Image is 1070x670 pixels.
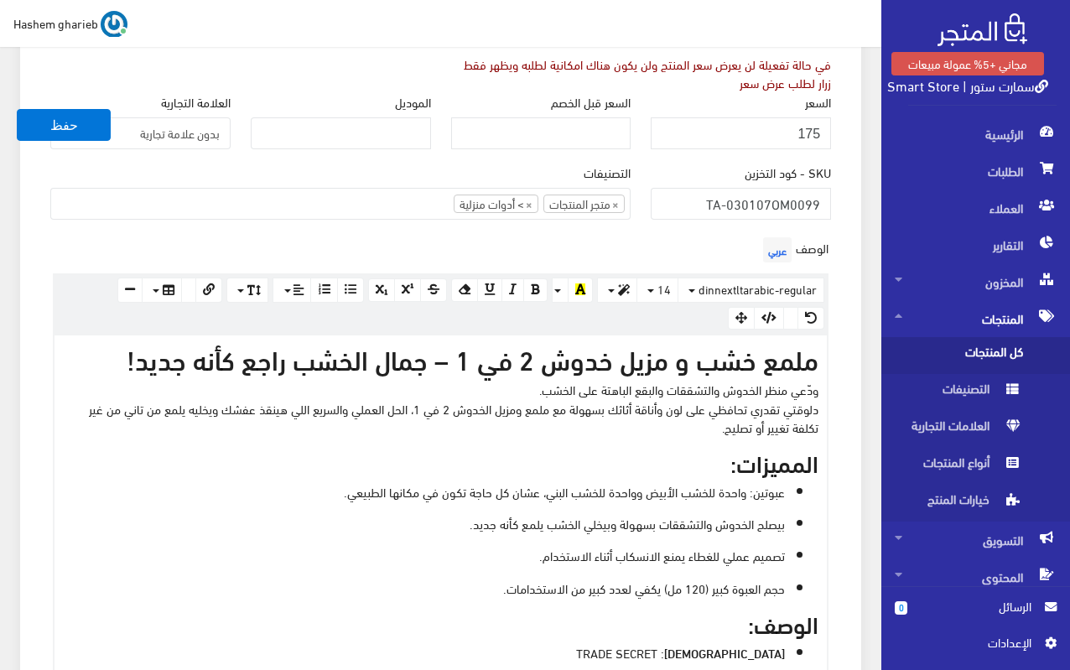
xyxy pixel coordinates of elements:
span: اﻹعدادات [908,633,1031,652]
span: المنتجات [895,300,1057,337]
li: متجر المنتجات [543,195,625,213]
li: > أدوات منزلية [454,195,538,213]
p: عبوتين: واحدة للخشب الأبيض وواحدة للخشب البني، عشان كل حاجة تكون في مكانها الطبيعي. [63,482,785,501]
span: التقارير [895,226,1057,263]
a: الرئيسية [881,116,1070,153]
img: ... [101,11,127,38]
button: حفظ [17,109,111,141]
p: بيصلح الخدوش والتشققات بسهولة وبيخلي الخشب يلمع كأنه جديد. [63,514,785,532]
a: المحتوى [881,558,1070,595]
label: التصنيفات [584,163,631,181]
span: التسويق [895,522,1057,558]
span: TA-030107OM0099 [651,188,831,220]
a: العلامات التجارية [881,411,1070,448]
a: المخزون [881,263,1070,300]
label: السعر [805,92,831,111]
h3: الوصف: [63,610,818,636]
label: العلامة التجارية [161,92,231,111]
p: ودّعي منظر الخدوش والتشققات والبقع الباهتة على الخشب. دلوقتي تقدري تحافظي على لون وأناقة أثاثك بس... [63,380,818,436]
h3: المميزات: [63,449,818,475]
a: مجاني +5% عمولة مبيعات [891,52,1044,75]
a: كل المنتجات [881,337,1070,374]
a: ... Hashem gharieb [13,10,127,37]
a: التصنيفات [881,374,1070,411]
a: التقارير [881,226,1070,263]
div: في حالة تفعيلة لن يعرض سعر المنتج ولن يكون هناك امكانية لطلبه ويظهر فقط زرار لطلب عرض سعر [451,55,832,92]
a: الطلبات [881,153,1070,190]
iframe: Drift Widget Chat Controller [20,555,84,619]
span: المحتوى [895,558,1057,595]
span: بدون علامة تجارية [71,125,220,142]
a: خيارات المنتج [881,485,1070,522]
span: 0 [895,601,907,615]
button: dinnextltarabic-regular [678,278,824,303]
span: أنواع المنتجات [895,448,1022,485]
span: Hashem gharieb [13,13,98,34]
label: الوصف [759,233,828,267]
span: × [612,195,619,212]
img: . [938,13,1027,46]
h2: ملمع خشب و مزيل خدوش 2 في 1 – جمال الخشب راجع كأنه جديد! [63,344,818,373]
span: الرئيسية [895,116,1057,153]
a: اﻹعدادات [895,633,1057,660]
strong: [DEMOGRAPHIC_DATA] [664,643,785,662]
span: العلامات التجارية [895,411,1022,448]
a: أنواع المنتجات [881,448,1070,485]
span: 14 [657,278,671,299]
p: تصميم عملي للغطاء يمنع الانسكاب أثناء الاستخدام. [63,546,785,564]
button: 14 [636,278,678,303]
a: سمارت ستور | Smart Store [887,73,1048,97]
span: خيارات المنتج [895,485,1022,522]
span: × [526,195,532,212]
span: الرسائل [921,597,1031,615]
span: dinnextltarabic-regular [699,278,817,299]
span: العملاء [895,190,1057,226]
a: العملاء [881,190,1070,226]
label: SKU - كود التخزين [745,163,831,181]
a: 0 الرسائل [895,597,1057,633]
label: السعر قبل الخصم [551,92,631,111]
span: المخزون [895,263,1057,300]
a: المنتجات [881,300,1070,337]
span: عربي [763,237,792,262]
p: : TRADE SECRET [63,643,785,662]
label: الموديل [395,92,431,111]
p: حجم العبوة كبير (120 مل) يكفي لعدد كبير من الاستخدامات. [63,579,785,597]
span: بدون علامة تجارية [50,117,231,149]
span: الطلبات [895,153,1057,190]
span: كل المنتجات [895,337,1022,374]
span: التصنيفات [895,374,1022,411]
